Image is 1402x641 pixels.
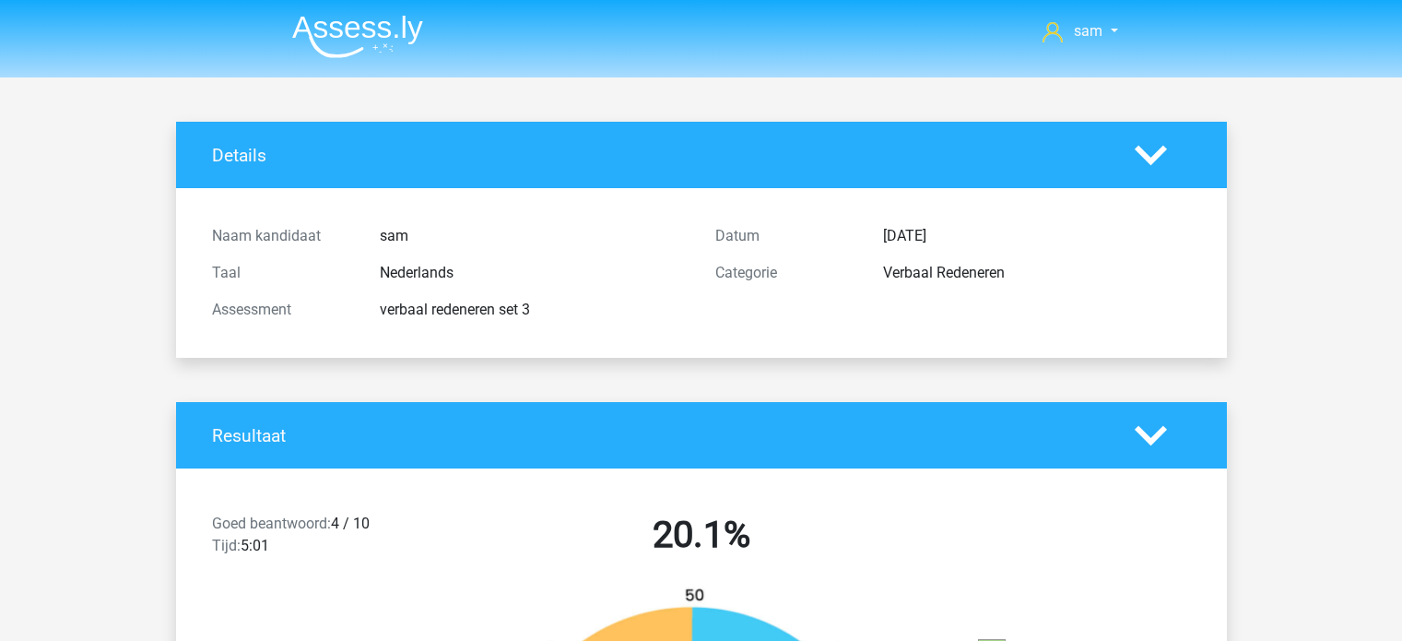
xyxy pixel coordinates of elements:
div: Verbaal Redeneren [869,262,1205,284]
h4: Resultaat [212,425,1107,446]
div: Nederlands [366,262,701,284]
div: Assessment [198,299,366,321]
div: [DATE] [869,225,1205,247]
div: Taal [198,262,366,284]
span: sam [1074,22,1102,40]
h2: 20.1% [464,513,939,557]
div: 4 / 10 5:01 [198,513,450,564]
span: Goed beantwoord: [212,515,331,532]
div: sam [366,225,701,247]
div: Datum [701,225,869,247]
div: verbaal redeneren set 3 [366,299,701,321]
div: Naam kandidaat [198,225,366,247]
div: Categorie [701,262,869,284]
a: sam [1035,20,1125,42]
h4: Details [212,145,1107,166]
span: Tijd: [212,537,241,554]
img: Assessly [292,15,423,58]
